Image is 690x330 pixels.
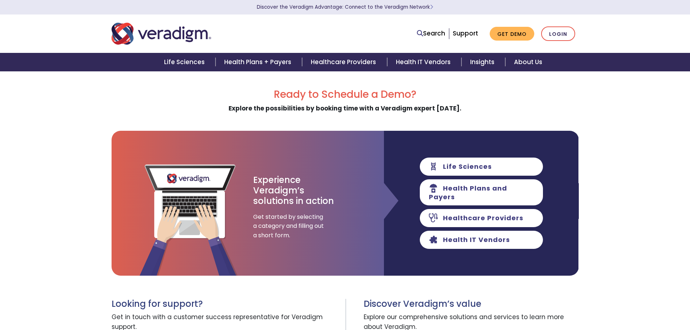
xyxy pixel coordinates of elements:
[453,29,478,38] a: Support
[541,26,575,41] a: Login
[112,88,579,101] h2: Ready to Schedule a Demo?
[430,4,433,11] span: Learn More
[490,27,534,41] a: Get Demo
[257,4,433,11] a: Discover the Veradigm Advantage: Connect to the Veradigm NetworkLearn More
[505,53,551,71] a: About Us
[253,175,335,206] h3: Experience Veradigm’s solutions in action
[216,53,302,71] a: Health Plans + Payers
[364,299,579,309] h3: Discover Veradigm’s value
[253,212,326,240] span: Get started by selecting a category and filling out a short form.
[387,53,461,71] a: Health IT Vendors
[417,29,445,38] a: Search
[112,22,211,46] img: Veradigm logo
[112,299,340,309] h3: Looking for support?
[302,53,387,71] a: Healthcare Providers
[461,53,505,71] a: Insights
[229,104,461,113] strong: Explore the possibilities by booking time with a Veradigm expert [DATE].
[155,53,216,71] a: Life Sciences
